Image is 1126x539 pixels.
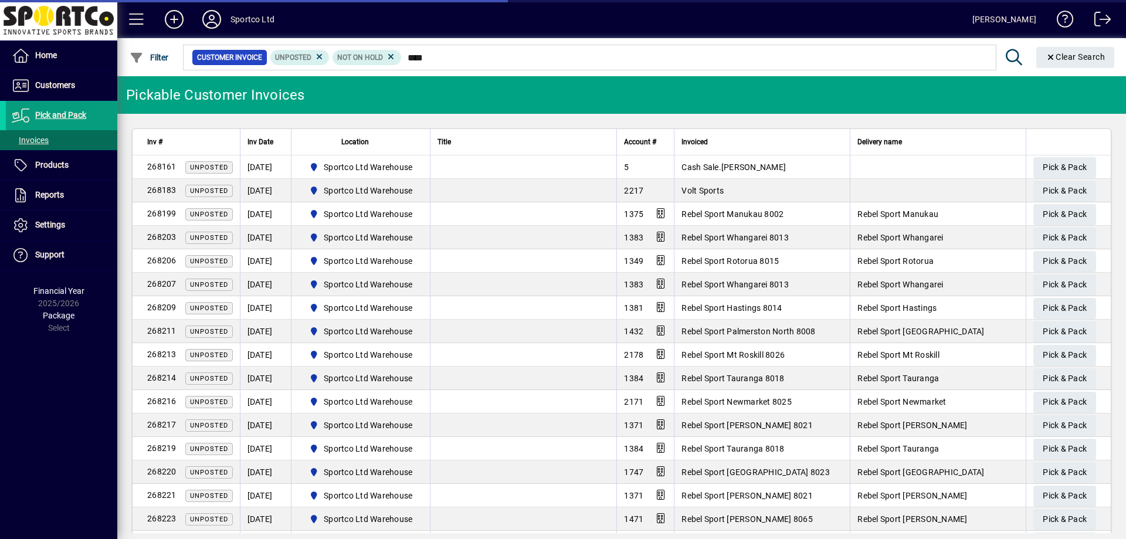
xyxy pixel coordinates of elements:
span: Sportco Ltd Warehouse [304,442,418,456]
span: Unposted [275,53,311,62]
span: Unposted [190,304,228,312]
span: Sportco Ltd Warehouse [324,443,412,455]
span: Customer Invoice [197,52,262,63]
span: Pick & Pack [1043,158,1087,177]
td: [DATE] [240,343,291,367]
span: Sportco Ltd Warehouse [324,302,412,314]
span: Pick & Pack [1043,486,1087,506]
span: 1349 [624,256,643,266]
td: [DATE] [240,507,291,531]
span: Pick & Pack [1043,345,1087,365]
span: Pick & Pack [1043,322,1087,341]
span: 2217 [624,186,643,195]
button: Pick & Pack [1033,439,1096,460]
span: Pick & Pack [1043,181,1087,201]
span: Pick & Pack [1043,205,1087,224]
span: Rebel Sport [PERSON_NAME] 8021 [681,491,813,500]
span: Rebel Sport Tauranga 8018 [681,374,784,383]
span: Rebel Sport Palmerston North 8008 [681,327,815,336]
button: Profile [193,9,230,30]
td: [DATE] [240,413,291,437]
span: 1471 [624,514,643,524]
span: Sportco Ltd Warehouse [324,490,412,501]
span: Rebel Sport [PERSON_NAME] [857,514,967,524]
span: 1384 [624,374,643,383]
span: Rebel Sport Manukau 8002 [681,209,784,219]
td: [DATE] [240,296,291,320]
span: Unposted [190,469,228,476]
td: [DATE] [240,226,291,249]
span: Unposted [190,445,228,453]
span: Sportco Ltd Warehouse [304,254,418,268]
span: Sportco Ltd Warehouse [304,277,418,291]
span: Rebel Sport Mt Roskill 8026 [681,350,785,360]
span: Sportco Ltd Warehouse [304,230,418,245]
td: [DATE] [240,484,291,507]
span: Sportco Ltd Warehouse [304,160,418,174]
span: 1375 [624,209,643,219]
span: Rebel Sport Hastings 8014 [681,303,782,313]
span: Pick & Pack [1043,463,1087,482]
span: Financial Year [33,286,84,296]
span: Pick & Pack [1043,392,1087,412]
span: Sportco Ltd Warehouse [304,418,418,432]
div: Pickable Customer Invoices [126,86,305,104]
span: Sportco Ltd Warehouse [324,208,412,220]
button: Pick & Pack [1033,368,1096,389]
span: Rebel Sport Newmarket 8025 [681,397,792,406]
span: Pick & Pack [1043,252,1087,271]
span: Unposted [190,234,228,242]
span: 1371 [624,491,643,500]
span: Rebel Sport Whangarei [857,280,943,289]
span: Unposted [190,281,228,289]
span: Rebel Sport Newmarket [857,397,946,406]
span: Sportco Ltd Warehouse [304,207,418,221]
span: 1384 [624,444,643,453]
span: Unposted [190,164,228,171]
span: Sportco Ltd Warehouse [324,161,412,173]
span: Rebel Sport [GEOGRAPHIC_DATA] 8023 [681,467,830,477]
span: 268203 [147,232,177,242]
button: Pick & Pack [1033,509,1096,530]
span: Sportco Ltd Warehouse [304,465,418,479]
button: Pick & Pack [1033,274,1096,296]
span: Support [35,250,65,259]
td: [DATE] [240,390,291,413]
span: Rebel Sport Hastings [857,303,937,313]
span: Sportco Ltd Warehouse [324,513,412,525]
a: Home [6,41,117,70]
span: Sportco Ltd Warehouse [324,372,412,384]
span: 268161 [147,162,177,171]
span: Unposted [190,492,228,500]
span: Rebel Sport Tauranga [857,444,939,453]
span: Title [437,135,451,148]
span: Unposted [190,257,228,265]
span: 268183 [147,185,177,195]
span: 268223 [147,514,177,523]
span: Unposted [190,328,228,335]
span: Pick & Pack [1043,439,1087,459]
button: Pick & Pack [1033,415,1096,436]
span: Location [341,135,369,148]
div: Invoiced [681,135,843,148]
span: Filter [130,53,169,62]
span: Pick & Pack [1043,275,1087,294]
span: 2178 [624,350,643,360]
button: Pick & Pack [1033,321,1096,343]
span: Package [43,311,74,320]
span: Account # [624,135,656,148]
button: Pick & Pack [1033,298,1096,319]
td: [DATE] [240,367,291,390]
div: Location [299,135,423,148]
span: Rebel Sport Rotorua 8015 [681,256,779,266]
span: 268209 [147,303,177,312]
button: Pick & Pack [1033,204,1096,225]
span: Unposted [190,398,228,406]
span: 5 [624,162,629,172]
span: 268219 [147,443,177,453]
span: Unposted [190,516,228,523]
span: Sportco Ltd Warehouse [304,301,418,315]
span: Sportco Ltd Warehouse [324,279,412,290]
td: [DATE] [240,202,291,226]
span: 268199 [147,209,177,218]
